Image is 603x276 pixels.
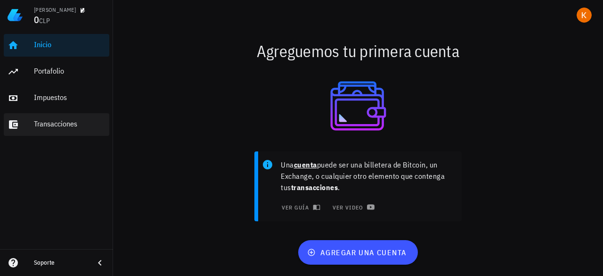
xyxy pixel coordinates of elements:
span: agregar una cuenta [309,248,407,257]
button: ver guía [275,201,325,214]
div: Inicio [34,40,106,49]
img: LedgiFi [8,8,23,23]
div: Soporte [34,259,87,267]
p: Una puede ser una billetera de Bitcoin, un Exchange, o cualquier otro elemento que contenga tus . [281,159,454,193]
a: Portafolio [4,60,109,83]
a: Impuestos [4,87,109,109]
div: Portafolio [34,67,106,75]
b: transacciones [291,183,338,192]
button: agregar una cuenta [298,240,417,265]
div: Transacciones [34,119,106,128]
span: ver guía [281,203,318,211]
a: Transacciones [4,113,109,136]
span: ver video [332,203,373,211]
span: 0 [34,13,39,26]
div: avatar [577,8,592,23]
div: Impuestos [34,93,106,102]
a: Inicio [4,34,109,57]
a: ver video [326,201,379,214]
div: Agreguemos tu primera cuenta [113,36,603,66]
b: cuenta [294,160,317,169]
span: CLP [39,17,50,25]
div: [PERSON_NAME] [34,6,76,14]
